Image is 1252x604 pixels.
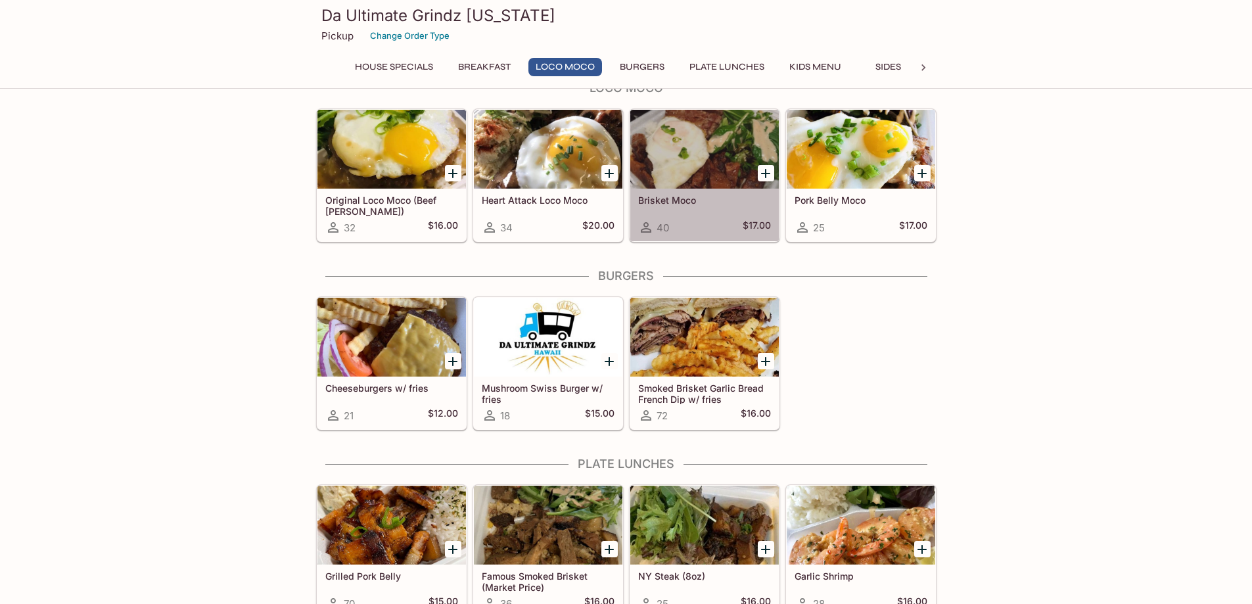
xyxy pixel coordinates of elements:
[428,407,458,423] h5: $12.00
[758,165,774,181] button: Add Brisket Moco
[601,541,618,557] button: Add Famous Smoked Brisket (Market Price)
[451,58,518,76] button: Breakfast
[482,195,614,206] h5: Heart Attack Loco Moco
[348,58,440,76] button: House Specials
[657,409,668,422] span: 72
[317,298,466,377] div: Cheeseburgers w/ fries
[582,220,614,235] h5: $20.00
[585,407,614,423] h5: $15.00
[630,297,779,430] a: Smoked Brisket Garlic Bread French Dip w/ fries72$16.00
[630,109,779,242] a: Brisket Moco40$17.00
[445,541,461,557] button: Add Grilled Pork Belly
[758,541,774,557] button: Add NY Steak (8oz)
[638,383,771,404] h5: Smoked Brisket Garlic Bread French Dip w/ fries
[321,30,354,42] p: Pickup
[795,195,927,206] h5: Pork Belly Moco
[321,5,931,26] h3: Da Ultimate Grindz [US_STATE]
[445,165,461,181] button: Add Original Loco Moco (Beef Patty)
[813,221,825,234] span: 25
[630,486,779,565] div: NY Steak (8oz)
[899,220,927,235] h5: $17.00
[743,220,771,235] h5: $17.00
[500,409,510,422] span: 18
[344,221,356,234] span: 32
[601,353,618,369] button: Add Mushroom Swiss Burger w/ fries
[528,58,602,76] button: Loco Moco
[859,58,918,76] button: Sides
[325,195,458,216] h5: Original Loco Moco (Beef [PERSON_NAME])
[914,165,931,181] button: Add Pork Belly Moco
[601,165,618,181] button: Add Heart Attack Loco Moco
[428,220,458,235] h5: $16.00
[317,109,467,242] a: Original Loco Moco (Beef [PERSON_NAME])32$16.00
[782,58,848,76] button: Kids Menu
[630,298,779,377] div: Smoked Brisket Garlic Bread French Dip w/ fries
[317,110,466,189] div: Original Loco Moco (Beef Patty)
[316,269,937,283] h4: Burgers
[914,541,931,557] button: Add Garlic Shrimp
[445,353,461,369] button: Add Cheeseburgers w/ fries
[316,457,937,471] h4: Plate Lunches
[787,110,935,189] div: Pork Belly Moco
[795,570,927,582] h5: Garlic Shrimp
[613,58,672,76] button: Burgers
[741,407,771,423] h5: $16.00
[325,570,458,582] h5: Grilled Pork Belly
[474,110,622,189] div: Heart Attack Loco Moco
[657,221,669,234] span: 40
[474,486,622,565] div: Famous Smoked Brisket (Market Price)
[473,297,623,430] a: Mushroom Swiss Burger w/ fries18$15.00
[682,58,772,76] button: Plate Lunches
[325,383,458,394] h5: Cheeseburgers w/ fries
[786,109,936,242] a: Pork Belly Moco25$17.00
[482,570,614,592] h5: Famous Smoked Brisket (Market Price)
[317,297,467,430] a: Cheeseburgers w/ fries21$12.00
[364,26,455,46] button: Change Order Type
[758,353,774,369] button: Add Smoked Brisket Garlic Bread French Dip w/ fries
[317,486,466,565] div: Grilled Pork Belly
[473,109,623,242] a: Heart Attack Loco Moco34$20.00
[482,383,614,404] h5: Mushroom Swiss Burger w/ fries
[500,221,513,234] span: 34
[638,570,771,582] h5: NY Steak (8oz)
[638,195,771,206] h5: Brisket Moco
[474,298,622,377] div: Mushroom Swiss Burger w/ fries
[344,409,354,422] span: 21
[630,110,779,189] div: Brisket Moco
[787,486,935,565] div: Garlic Shrimp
